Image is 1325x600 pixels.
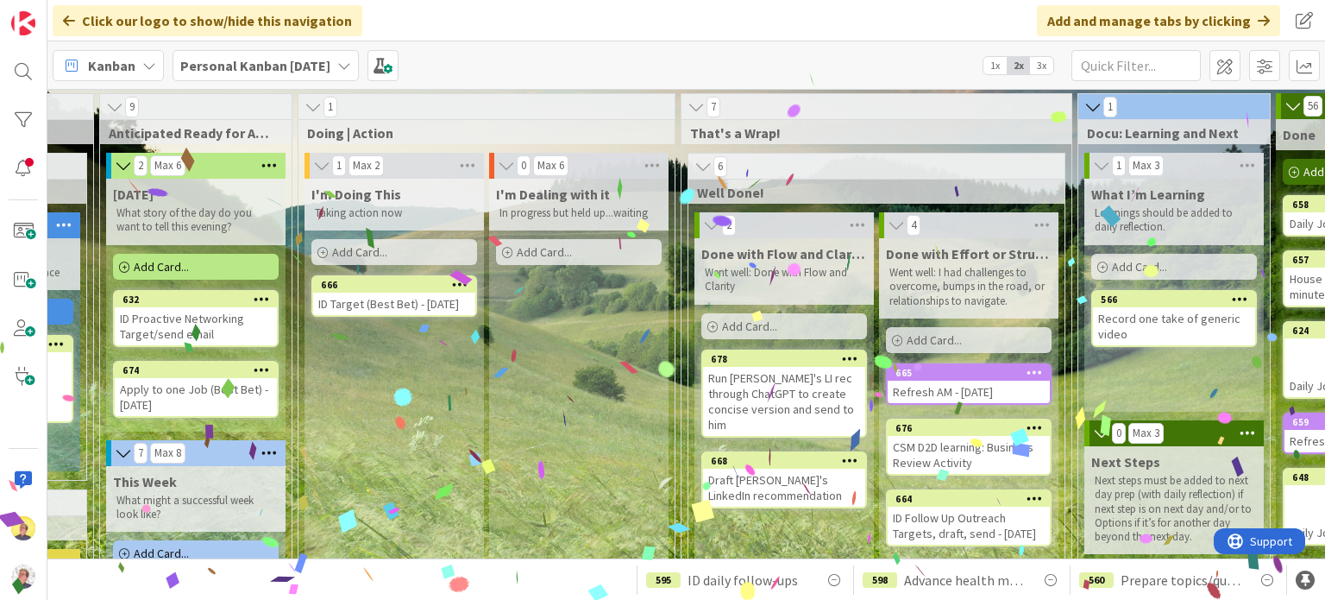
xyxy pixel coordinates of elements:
p: Taking action now [315,206,474,220]
span: Add Card... [1112,259,1167,275]
div: 664ID Follow Up Outreach Targets, draft, send - [DATE] [888,491,1050,545]
img: JW [11,516,35,540]
div: 678 [703,351,865,367]
span: 2x [1007,57,1030,74]
span: Kanban [88,55,135,76]
p: In progress but held up...waiting [499,206,658,220]
div: 666 [321,279,475,291]
p: What story of the day do you want to tell this evening? [116,206,275,235]
div: 678Run [PERSON_NAME]'s LI rec through ChatGPT to create concise version and send to him [703,351,865,436]
span: Done with Effort or Struggle [886,245,1052,262]
div: 674 [122,364,277,376]
div: 566 [1101,294,1255,306]
div: 666 [313,277,475,293]
span: Add Card... [517,244,572,260]
span: 1 [332,155,346,176]
span: Docu: Learning and Next [1087,124,1248,142]
span: Today [113,186,154,203]
div: CSM D2D learning: Business Review Activity [888,436,1050,474]
div: 665 [888,365,1050,381]
span: Add Card... [134,546,189,561]
div: Record one take of generic video [1093,307,1255,345]
div: 665Refresh AM - [DATE] [888,365,1050,403]
div: Max 3 [1133,161,1159,170]
div: 678 [711,353,865,365]
span: 0 [517,155,531,176]
span: Well Done! [697,184,1043,201]
span: 1 [323,97,337,117]
div: Click our logo to show/hide this navigation [53,5,362,36]
div: 668 [703,453,865,469]
span: 1 [1112,155,1126,176]
p: Next steps must be added to next day prep (with daily reflection) if next step is on next day and... [1095,474,1253,544]
span: 7 [134,443,148,464]
div: 674Apply to one Job (Best Bet) - [DATE] [115,363,277,416]
div: 666ID Target (Best Bet) - [DATE] [313,277,475,315]
div: Max 6 [154,161,181,170]
span: 9 [125,97,139,117]
p: Went well: Done with Flow and Clarity [705,266,863,294]
span: 3x [1030,57,1053,74]
span: Advance health metrics module in CSM D2D [904,570,1027,591]
span: This Week [113,473,177,490]
p: Went well: I had challenges to overcome, bumps in the road, or relationships to navigate. [889,266,1048,308]
div: 676 [888,420,1050,436]
img: Visit kanbanzone.com [11,11,35,35]
span: Add Card... [332,244,387,260]
span: 7 [706,97,720,117]
span: Next Steps [1091,453,1160,471]
div: 566 [1093,292,1255,307]
span: That's a Wrap! [690,124,1050,142]
div: Add and manage tabs by clicking [1037,5,1280,36]
div: Max 2 [353,161,380,170]
span: I'm Doing This [311,186,401,203]
div: Refresh AM - [DATE] [888,381,1050,403]
div: 664 [895,493,1050,505]
div: Run [PERSON_NAME]'s LI rec through ChatGPT to create concise version and send to him [703,367,865,436]
span: Add Card... [722,319,777,334]
b: Personal Kanban [DATE] [180,57,330,74]
span: 2 [134,155,148,176]
div: 665 [895,367,1050,379]
span: ID daily follow-ups [688,570,798,591]
div: Max 6 [537,161,564,170]
div: 676CSM D2D learning: Business Review Activity [888,420,1050,474]
div: 566Record one take of generic video [1093,292,1255,345]
div: 668Draft [PERSON_NAME]'s LinkedIn recommendation [703,453,865,507]
div: Apply to one Job (Best Bet) - [DATE] [115,378,277,416]
div: ID Follow Up Outreach Targets, draft, send - [DATE] [888,507,1050,545]
div: 632ID Proactive Networking Target/send email [115,292,277,345]
span: 1 [1103,97,1117,117]
div: ID Target (Best Bet) - [DATE] [313,293,475,315]
span: Done [1283,126,1316,143]
div: Max 8 [154,449,181,458]
div: 560 [1079,572,1114,588]
img: avatar [11,565,35,589]
span: Anticipated Ready for Action [109,124,270,142]
div: 598 [863,572,897,588]
input: Quick Filter... [1071,50,1201,81]
span: Support [36,3,78,23]
span: What I’m Learning [1091,186,1205,203]
p: Learnings should be added to daily reflection. [1095,206,1253,235]
span: 56 [1303,96,1322,117]
div: 676 [895,422,1050,434]
span: 1x [983,57,1007,74]
div: 595 [646,572,681,588]
div: ID Proactive Networking Target/send email [115,307,277,345]
div: 664 [888,491,1050,507]
span: I'm Dealing with it [496,186,610,203]
span: 0 [1112,423,1126,444]
span: 4 [907,215,920,236]
div: 668 [711,455,865,467]
div: 632 [122,294,277,306]
div: 674 [115,363,277,378]
div: 632 [115,292,277,307]
span: Prepare topics/questions for for info interview call with [PERSON_NAME] at CultureAmp [1121,570,1243,591]
span: Add Card... [907,332,962,348]
span: Add Card... [134,259,189,275]
span: 6 [713,156,727,177]
span: Done with Flow and Clarity [701,245,867,262]
span: 2 [722,215,736,236]
div: Draft [PERSON_NAME]'s LinkedIn recommendation [703,469,865,507]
